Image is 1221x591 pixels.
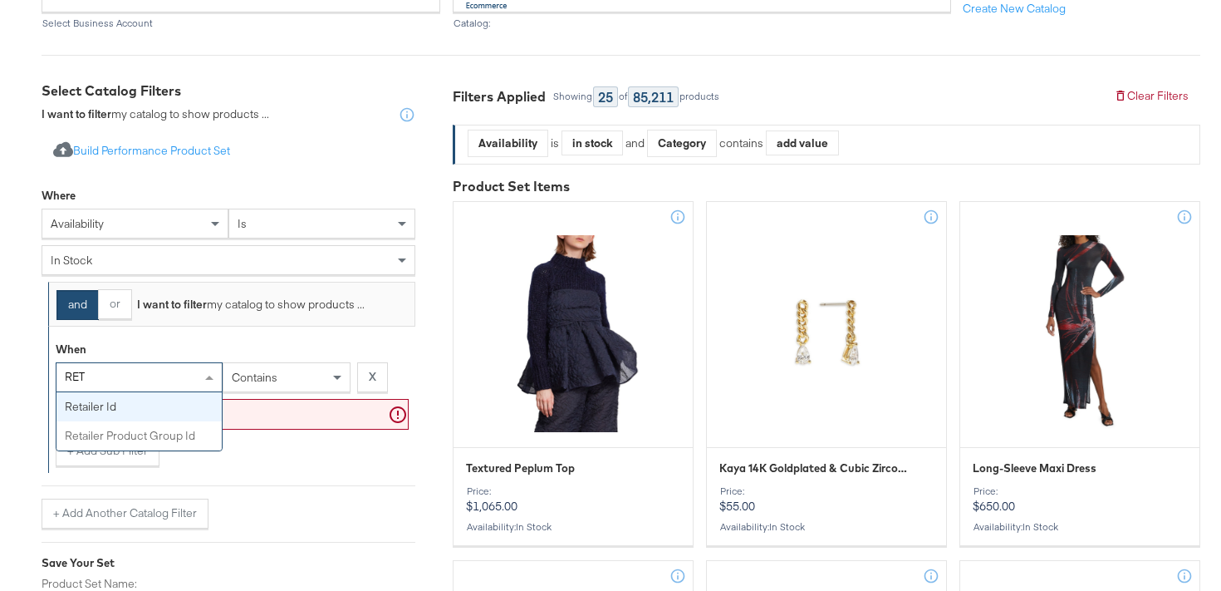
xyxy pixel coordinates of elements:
[973,460,1096,476] span: Long-Sleeve Maxi Dress
[618,91,628,102] div: of
[132,297,365,313] div: my catalog to show products ...
[973,485,1187,514] p: $650.00
[51,253,92,268] span: in stock
[717,135,766,151] div: contains
[42,555,415,571] div: Save Your Set
[137,297,207,312] strong: I want to filter
[468,131,547,156] div: Availability
[719,460,912,476] span: Kaya 14K Goldplated & Cubic Zirconia Drop Earrings
[369,369,376,385] strong: X
[548,135,561,151] div: is
[973,485,1187,497] div: Price:
[973,521,1187,533] div: Availability :
[466,460,575,476] span: Textured Peplum Top
[453,177,1200,196] div: Product Set Items
[767,131,838,155] div: add value
[42,499,208,529] button: + Add Another Catalog Filter
[98,289,132,319] button: or
[625,130,839,157] div: and
[232,370,277,385] span: contains
[628,86,679,107] div: 85,211
[56,399,409,430] input: Enter a value for your filter
[1022,520,1058,533] span: in stock
[466,521,680,533] div: Availability :
[51,216,104,231] span: availability
[719,485,934,497] div: Price:
[42,136,242,167] button: Build Performance Product Set
[42,188,76,204] div: Where
[1102,81,1200,111] button: Clear Filters
[42,106,269,123] div: my catalog to show products ...
[238,216,247,231] span: is
[648,131,716,156] div: Category
[56,436,159,466] button: + Add Sub Filter
[466,485,680,497] div: Price:
[719,485,934,514] p: $55.00
[769,520,805,533] span: in stock
[552,91,593,102] div: Showing
[679,91,720,102] div: products
[516,520,552,533] span: in stock
[56,290,99,320] button: and
[719,521,934,533] div: Availability :
[56,392,222,421] div: retailer id
[56,342,86,357] div: When
[42,81,415,101] div: Select Catalog Filters
[593,86,618,107] div: 25
[562,131,622,155] div: in stock
[453,17,951,29] div: Catalog:
[466,485,680,514] p: $1,065.00
[357,362,388,392] button: X
[42,106,111,121] strong: I want to filter
[56,421,222,451] div: retailer product group id
[42,17,440,29] div: Select Business Account
[453,87,546,106] div: Filters Applied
